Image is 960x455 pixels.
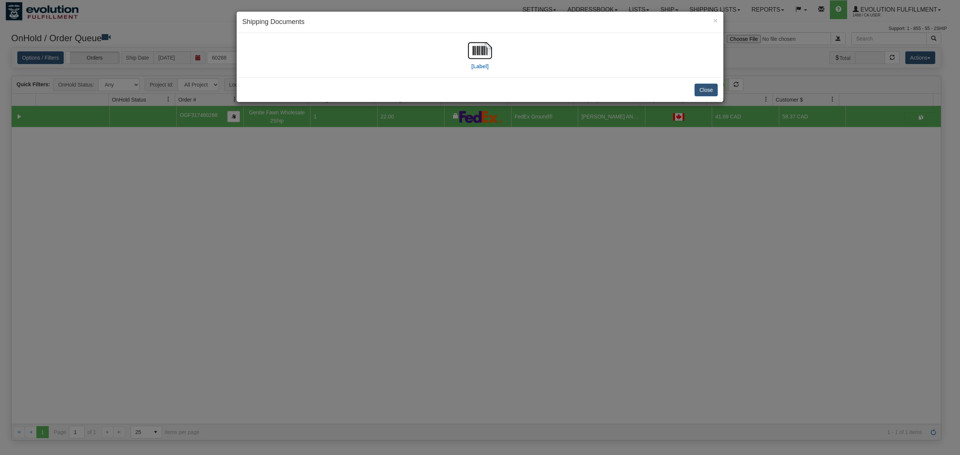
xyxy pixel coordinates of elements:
[943,189,959,266] iframe: chat widget
[713,16,718,24] button: Close
[471,63,489,70] label: [Label]
[713,16,718,25] span: ×
[468,39,492,63] img: barcode.jpg
[242,17,718,27] h4: Shipping Documents
[694,84,718,96] button: Close
[468,47,492,69] a: [Label]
